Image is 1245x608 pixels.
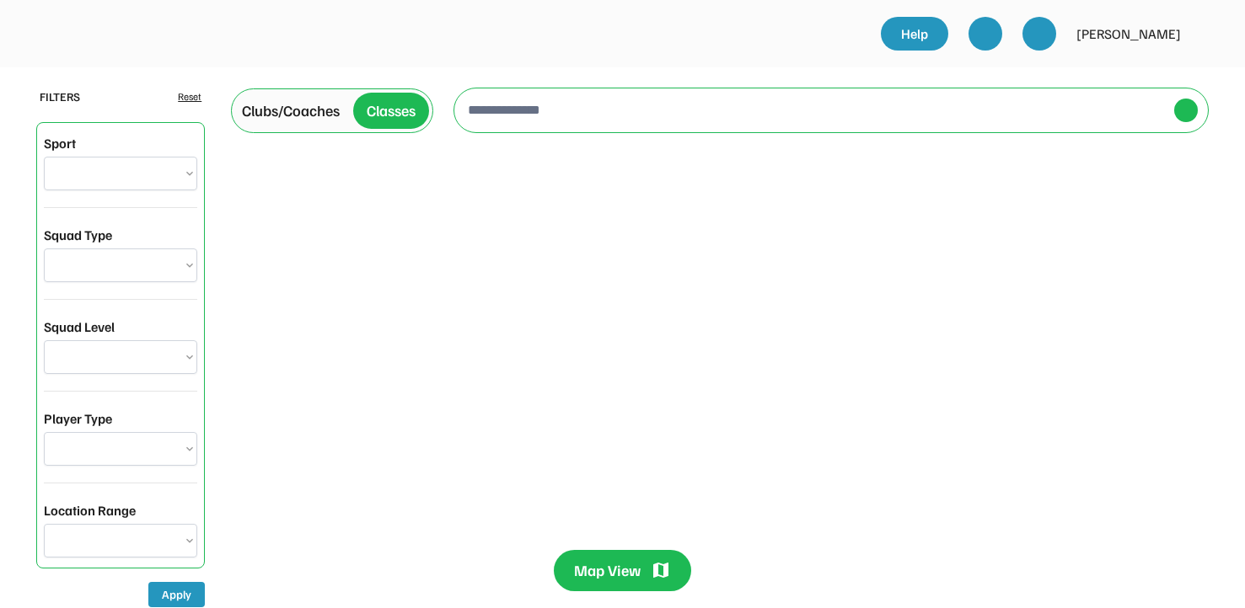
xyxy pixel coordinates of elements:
button: Apply [148,582,205,607]
img: yH5BAEAAAAALAAAAAABAAEAAAIBRAA7 [1191,17,1225,51]
div: Squad Type [44,225,112,245]
div: FILTERS [40,88,80,105]
img: yH5BAEAAAAALAAAAAABAAEAAAIBRAA7 [1179,104,1193,117]
img: yH5BAEAAAAALAAAAAABAAEAAAIBRAA7 [977,25,994,42]
div: Location Range [44,500,136,520]
img: yH5BAEAAAAALAAAAAABAAEAAAIBRAA7 [1031,25,1048,42]
div: Classes [367,99,416,122]
div: Player Type [44,408,112,429]
div: Squad Level [44,317,115,337]
div: Reset [178,89,201,104]
div: [PERSON_NAME] [1076,24,1181,44]
div: Clubs/Coaches [242,99,340,122]
div: Map View [574,560,641,581]
div: Sport [44,133,76,153]
a: Help [881,17,948,51]
img: yH5BAEAAAAALAAAAAABAAEAAAIBRAA7 [24,17,192,49]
